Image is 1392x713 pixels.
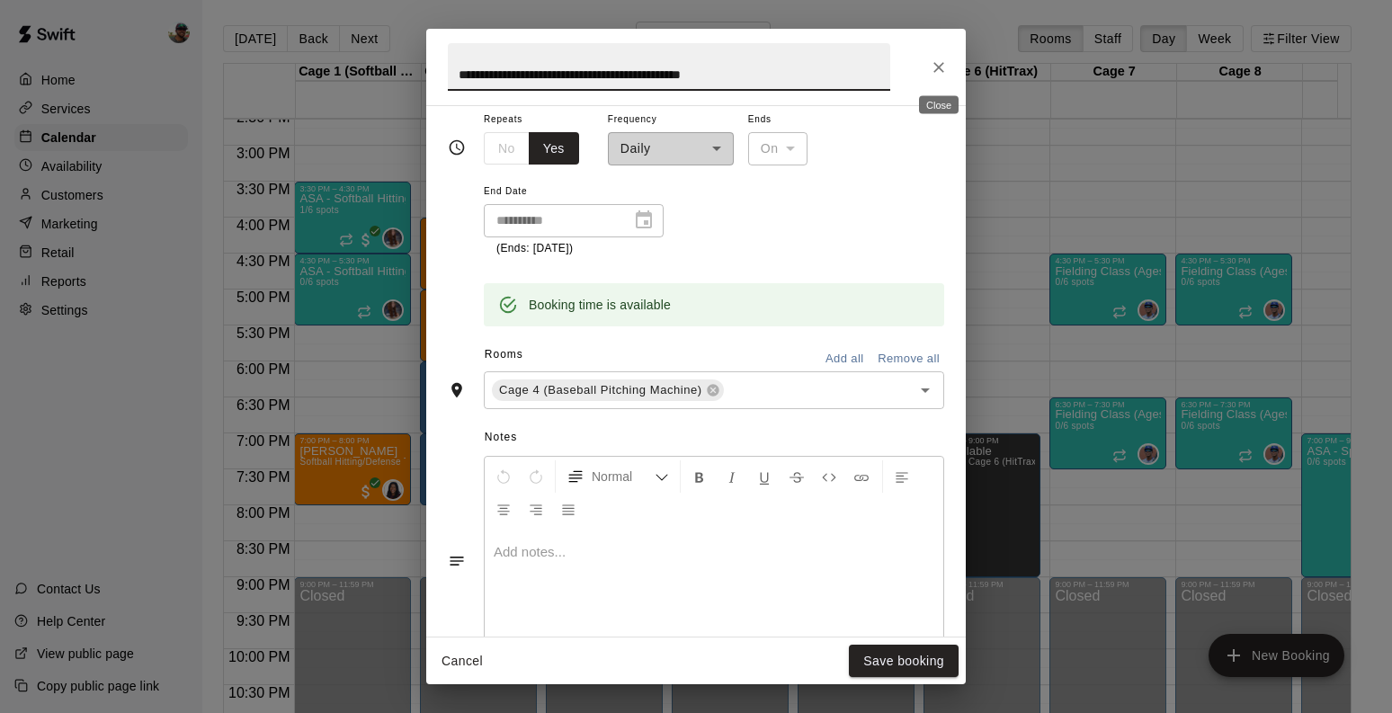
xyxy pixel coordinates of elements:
[484,108,593,132] span: Repeats
[816,345,873,373] button: Add all
[485,423,944,452] span: Notes
[849,645,959,678] button: Save booking
[521,493,551,525] button: Right Align
[814,460,844,493] button: Insert Code
[433,645,491,678] button: Cancel
[748,132,808,165] div: On
[521,460,551,493] button: Redo
[448,381,466,399] svg: Rooms
[873,345,944,373] button: Remove all
[553,493,584,525] button: Justify Align
[684,460,715,493] button: Format Bold
[608,108,734,132] span: Frequency
[484,132,579,165] div: outlined button group
[846,460,877,493] button: Insert Link
[887,460,917,493] button: Left Align
[749,460,780,493] button: Format Underline
[484,180,664,204] span: End Date
[488,460,519,493] button: Undo
[748,108,808,132] span: Ends
[529,132,579,165] button: Yes
[492,381,709,399] span: Cage 4 (Baseball Pitching Machine)
[919,96,959,114] div: Close
[913,378,938,403] button: Open
[492,379,724,401] div: Cage 4 (Baseball Pitching Machine)
[781,460,812,493] button: Format Strikethrough
[529,289,671,321] div: Booking time is available
[448,552,466,570] svg: Notes
[496,240,651,258] p: (Ends: [DATE])
[488,493,519,525] button: Center Align
[592,468,655,486] span: Normal
[485,348,523,361] span: Rooms
[717,460,747,493] button: Format Italics
[559,460,676,493] button: Formatting Options
[923,51,955,84] button: Close
[448,138,466,156] svg: Timing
